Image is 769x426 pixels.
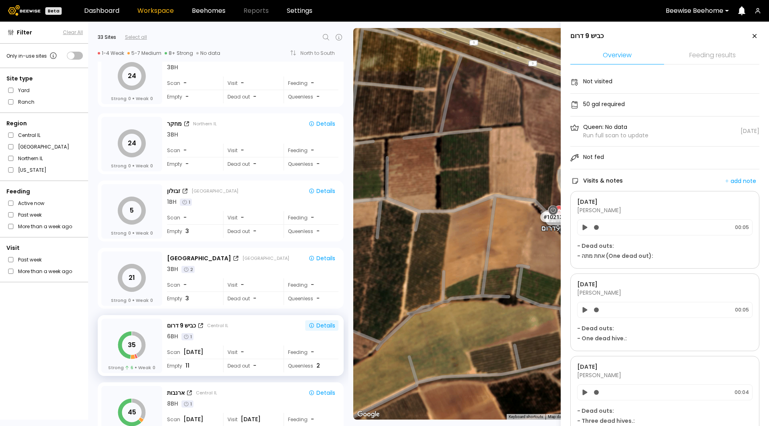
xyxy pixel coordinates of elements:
[167,278,217,291] div: Scan
[577,407,614,415] span: - Dead outs :
[167,157,217,171] div: Empty
[18,199,44,207] label: Active now
[167,265,178,273] div: 3 BH
[130,206,134,215] tspan: 5
[540,212,566,222] div: # 10213
[316,227,320,235] span: -
[167,63,178,72] div: 3 BH
[128,71,136,80] tspan: 24
[287,8,312,14] a: Settings
[185,294,189,303] span: 3
[548,414,707,419] span: Map data ©2025 Mapa GISrael Imagery ©2025 Airbus, CNES / Airbus, Maxar Technologies
[284,359,338,372] div: Queenless
[735,306,749,313] span: 00:05
[196,390,217,396] div: Central IL
[167,120,182,128] div: מחקר
[193,121,217,127] div: Northern IL
[181,400,193,408] div: 1
[18,255,42,264] label: Past week
[167,400,178,408] div: 8 BH
[192,8,225,14] a: Beehomes
[150,163,153,169] span: 0
[18,143,69,151] label: [GEOGRAPHIC_DATA]
[577,252,653,260] span: - אחת מתה (One dead out) :
[223,278,278,291] div: Visit
[98,34,116,41] div: 33 Sites
[150,230,153,236] span: 0
[137,8,174,14] a: Workspace
[577,417,635,425] span: - Three dead hives. :
[284,346,338,359] div: Feeding
[18,154,43,163] label: Northern IL
[741,127,759,135] div: [DATE]
[583,153,604,163] div: Not fed
[165,50,193,56] div: 8+ Strong
[6,119,83,128] div: Region
[570,47,664,64] li: Overview
[111,163,153,169] div: Strong Weak
[308,187,335,195] div: Details
[98,50,124,56] div: 1-4 Weak
[18,131,40,139] label: Central IL
[284,144,338,157] div: Feeding
[18,166,46,174] label: [US_STATE]
[284,90,338,103] div: Queenless
[207,322,228,329] div: Central IL
[241,79,244,87] span: -
[6,51,58,60] div: Only in-use sites
[305,320,338,331] button: Details
[128,340,136,350] tspan: 35
[45,7,62,15] div: Beta
[18,267,72,275] label: More than a week ago
[308,389,335,396] div: Details
[284,225,338,238] div: Queenless
[167,346,217,359] div: Scan
[541,215,575,232] div: כביש 9 דרום
[253,362,256,370] span: -
[153,364,155,371] span: 0
[583,100,625,110] div: 50 gal required
[6,74,83,83] div: Site type
[735,224,749,231] span: 00:05
[167,225,217,238] div: Empty
[253,160,256,168] span: -
[316,294,320,303] span: -
[583,131,648,140] div: Run full scan to update
[244,8,269,14] span: Reports
[241,213,244,222] span: -
[167,292,217,305] div: Empty
[167,90,217,103] div: Empty
[18,211,42,219] label: Past week
[167,198,177,206] div: 1 BH
[570,32,604,40] div: כביש 9 דרום
[308,120,335,127] div: Details
[127,50,161,56] div: 5-7 Medium
[316,362,320,370] span: 2
[185,92,189,101] span: -
[63,29,83,36] button: Clear All
[125,34,147,41] div: Select all
[253,227,256,235] span: -
[577,198,753,215] div: [PERSON_NAME]
[167,187,180,195] div: זבולון
[6,187,83,196] div: Feeding
[180,199,192,206] div: 1
[577,280,753,289] div: [DATE]
[241,146,244,155] span: -
[128,408,136,417] tspan: 45
[316,160,320,168] span: -
[181,266,195,273] div: 2
[167,211,217,224] div: Scan
[18,98,34,106] label: Ranch
[183,213,187,222] span: -
[300,51,340,56] div: North to South
[735,389,749,396] span: 00:04
[128,297,131,303] span: 0
[181,333,193,340] div: 1
[167,332,178,341] div: 6 BH
[129,273,135,282] tspan: 21
[284,157,338,171] div: Queenless
[167,254,231,263] div: [GEOGRAPHIC_DATA]
[111,95,153,102] div: Strong Weak
[284,413,338,426] div: Feeding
